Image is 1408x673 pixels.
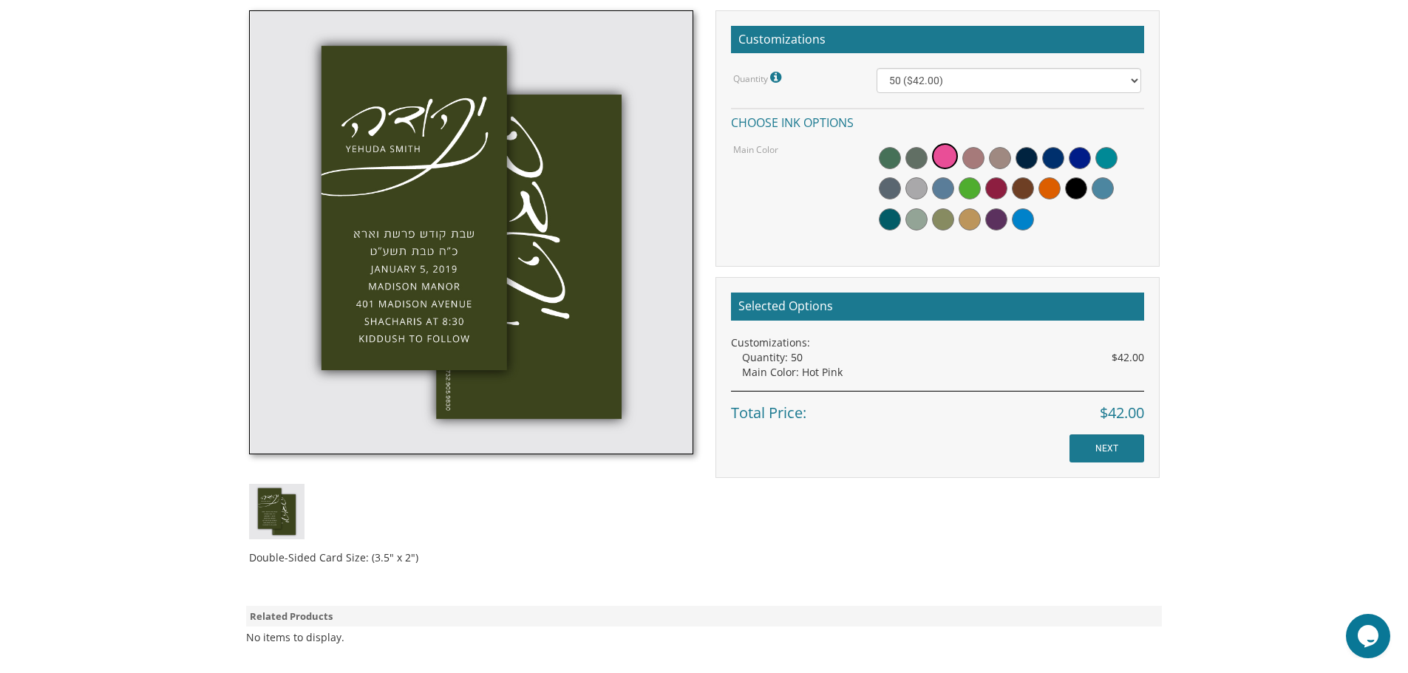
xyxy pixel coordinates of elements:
div: Double-Sided Card Size: (3.5" x 2") [249,539,693,565]
img: km4-thumb.jpg [249,484,305,539]
div: Customizations: [731,335,1144,350]
h2: Customizations [731,26,1144,54]
div: Quantity: 50 [742,350,1144,365]
div: Main Color: Hot Pink [742,365,1144,380]
h2: Selected Options [731,293,1144,321]
div: Total Price: [731,391,1144,424]
h4: Choose ink options [731,108,1144,134]
img: km4-thumb.jpg [249,10,693,454]
div: No items to display. [246,630,344,645]
div: Related Products [246,606,1163,627]
iframe: chat widget [1346,614,1393,658]
span: $42.00 [1100,403,1144,424]
input: NEXT [1069,434,1144,462]
label: Quantity [733,68,785,87]
label: Main Color [733,143,778,156]
span: $42.00 [1112,350,1144,365]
